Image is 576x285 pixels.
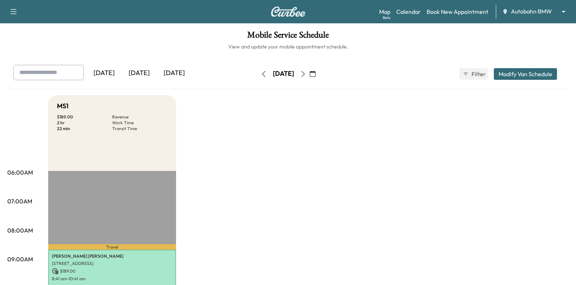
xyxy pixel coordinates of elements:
[273,69,294,78] div: [DATE]
[52,268,172,274] p: $ 189.00
[7,197,32,206] p: 07:00AM
[7,226,33,235] p: 08:00AM
[427,7,488,16] a: Book New Appointment
[511,7,552,16] span: Autobahn BMW
[7,255,33,263] p: 09:00AM
[157,65,192,82] div: [DATE]
[271,7,306,17] img: Curbee Logo
[396,7,421,16] a: Calendar
[112,126,167,132] p: Transit Time
[494,68,557,80] button: Modify Van Schedule
[122,65,157,82] div: [DATE]
[57,101,69,111] h5: MS1
[57,120,112,126] p: 2 hr
[7,168,33,177] p: 06:00AM
[7,31,569,43] h1: Mobile Service Schedule
[379,7,390,16] a: MapBeta
[7,43,569,50] h6: View and update your mobile appointment schedule.
[383,15,390,20] div: Beta
[472,70,485,78] span: Filter
[112,114,167,120] p: Revenue
[52,253,172,259] p: [PERSON_NAME] [PERSON_NAME]
[52,276,172,282] p: 8:41 am - 10:41 am
[52,261,172,266] p: [STREET_ADDRESS]
[112,120,167,126] p: Work Time
[48,244,176,250] p: Travel
[459,68,488,80] button: Filter
[87,65,122,82] div: [DATE]
[57,114,112,120] p: $ 189.00
[57,126,112,132] p: 22 min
